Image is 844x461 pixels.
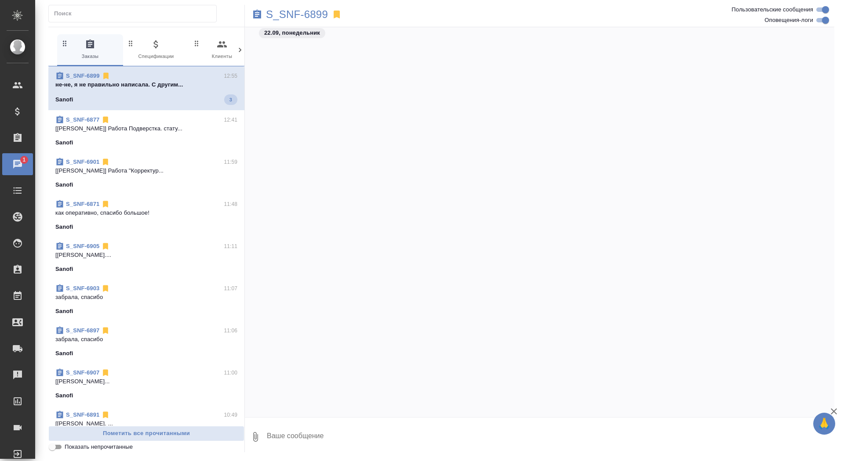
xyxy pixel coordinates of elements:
button: 🙏 [813,413,835,435]
input: Поиск [54,7,216,20]
p: Sanofi [55,223,73,231]
svg: Отписаться [101,242,110,251]
a: S_SNF-6899 [266,10,328,19]
p: [[PERSON_NAME]] Работа Подверстка. стату... [55,124,237,133]
a: S_SNF-6891 [66,411,99,418]
div: S_SNF-687712:41[[PERSON_NAME]] Работа Подверстка. стату...Sanofi [48,110,244,152]
span: 🙏 [817,414,832,433]
div: S_SNF-689110:49[[PERSON_NAME]. ...Sanofi [48,405,244,447]
p: Sanofi [55,307,73,316]
p: забрала, спасибо [55,293,237,302]
p: 12:55 [224,72,237,80]
svg: Отписаться [101,368,110,377]
a: S_SNF-6907 [66,369,99,376]
p: как оперативно, спасибо большое! [55,209,237,217]
span: Показать непрочитанные [65,443,133,451]
p: Sanofi [55,180,73,189]
span: Пометить все прочитанными [53,429,240,439]
p: Sanofi [55,95,73,104]
span: 3 [224,95,237,104]
p: 11:48 [224,200,237,209]
svg: Отписаться [101,326,110,335]
div: S_SNF-690111:59[[PERSON_NAME]] Работа "Корректур...Sanofi [48,152,244,194]
svg: Отписаться [101,115,110,124]
div: S_SNF-687111:48как оперативно, спасибо большое!Sanofi [48,194,244,237]
span: Клиенты [193,39,251,61]
a: S_SNF-6901 [66,158,99,165]
a: 1 [2,153,33,175]
p: Sanofi [55,138,73,147]
p: не-не, я не правильно написала. С другим... [55,80,237,89]
p: [[PERSON_NAME]... [55,377,237,386]
a: S_SNF-6903 [66,285,99,292]
a: S_SNF-6905 [66,243,99,249]
svg: Отписаться [102,72,110,80]
svg: Отписаться [101,411,110,419]
p: [[PERSON_NAME].... [55,251,237,259]
a: S_SNF-6877 [66,116,99,123]
button: Пометить все прочитанными [48,426,244,441]
span: Спецификации [127,39,186,61]
div: S_SNF-690511:11[[PERSON_NAME]....Sanofi [48,237,244,279]
span: Оповещения-логи [764,16,813,25]
p: [[PERSON_NAME]. ... [55,419,237,428]
p: [[PERSON_NAME]] Работа "Корректур... [55,166,237,175]
span: Заказы [61,39,120,61]
div: S_SNF-690311:07забрала, спасибоSanofi [48,279,244,321]
svg: Отписаться [101,158,110,166]
p: 11:00 [224,368,237,377]
p: Sanofi [55,349,73,358]
svg: Зажми и перетащи, чтобы поменять порядок вкладок [193,39,201,47]
div: S_SNF-689912:55не-не, я не правильно написала. С другим...Sanofi3 [48,66,244,110]
p: 10:49 [224,411,237,419]
a: S_SNF-6871 [66,201,99,207]
p: 11:59 [224,158,237,166]
p: Sanofi [55,265,73,274]
svg: Зажми и перетащи, чтобы поменять порядок вкладок [127,39,135,47]
a: S_SNF-6897 [66,327,99,334]
svg: Отписаться [101,200,110,209]
div: S_SNF-689711:06забрала, спасибоSanofi [48,321,244,363]
span: 1 [17,155,31,164]
div: S_SNF-690711:00[[PERSON_NAME]...Sanofi [48,363,244,405]
p: 11:07 [224,284,237,293]
p: 22.09, понедельник [264,29,320,37]
p: 11:11 [224,242,237,251]
p: 11:06 [224,326,237,335]
p: забрала, спасибо [55,335,237,344]
p: Sanofi [55,391,73,400]
svg: Зажми и перетащи, чтобы поменять порядок вкладок [61,39,69,47]
span: Пользовательские сообщения [731,5,813,14]
a: S_SNF-6899 [66,72,100,79]
svg: Отписаться [101,284,110,293]
p: 12:41 [224,115,237,124]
